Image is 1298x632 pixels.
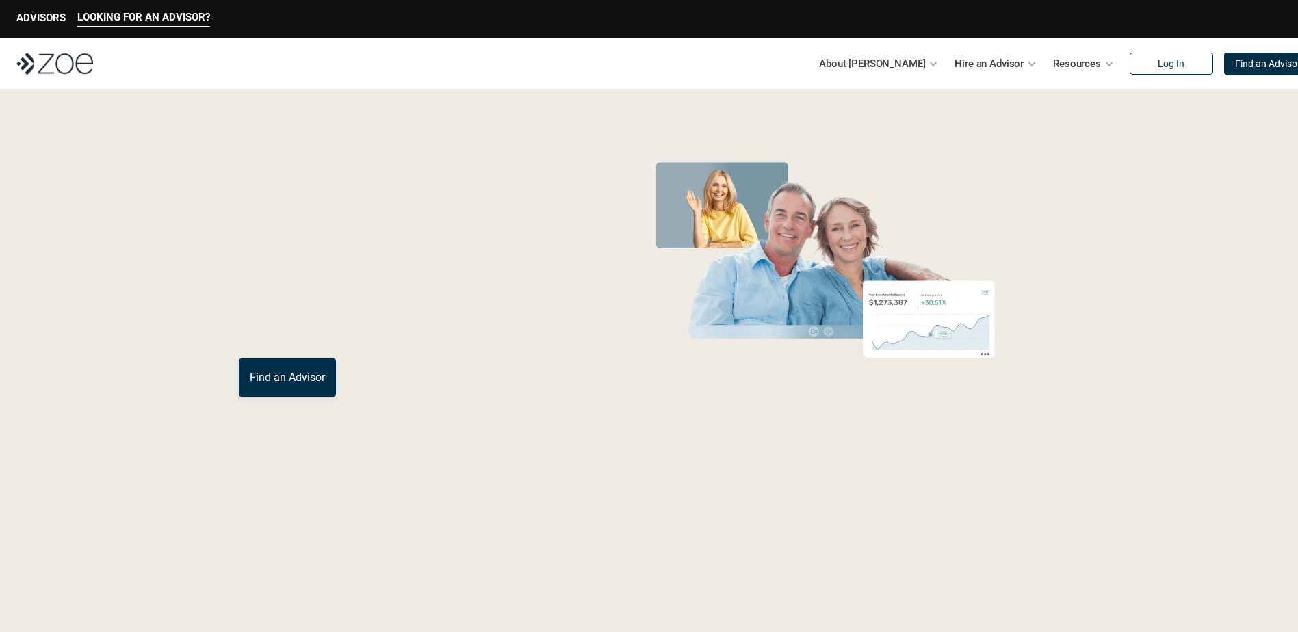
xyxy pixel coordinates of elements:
p: You deserve an advisor you can trust. [PERSON_NAME], hire, and invest with vetted, fiduciary, fin... [239,309,592,342]
p: Log In [1158,58,1184,70]
p: LOOKING FOR AN ADVISOR? [77,11,210,23]
em: The information in the visuals above is for illustrative purposes only and does not represent an ... [636,386,1015,394]
p: Resources [1053,53,1101,74]
p: Loremipsum: *DolOrsi Ametconsecte adi Eli Seddoeius tem inc utlaboreet. Dol 7084 MagNaal Enimadmi... [33,571,1265,620]
p: Hire an Advisor [955,53,1024,74]
a: Find an Advisor [239,358,336,397]
p: ADVISORS [16,12,66,24]
p: Find an Advisor [250,371,325,384]
p: About [PERSON_NAME] [819,53,925,74]
a: Log In [1130,53,1213,75]
span: Grow Your Wealth [239,151,543,204]
span: with a Financial Advisor [239,197,515,295]
img: Zoe Financial Hero Image [643,156,1008,378]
